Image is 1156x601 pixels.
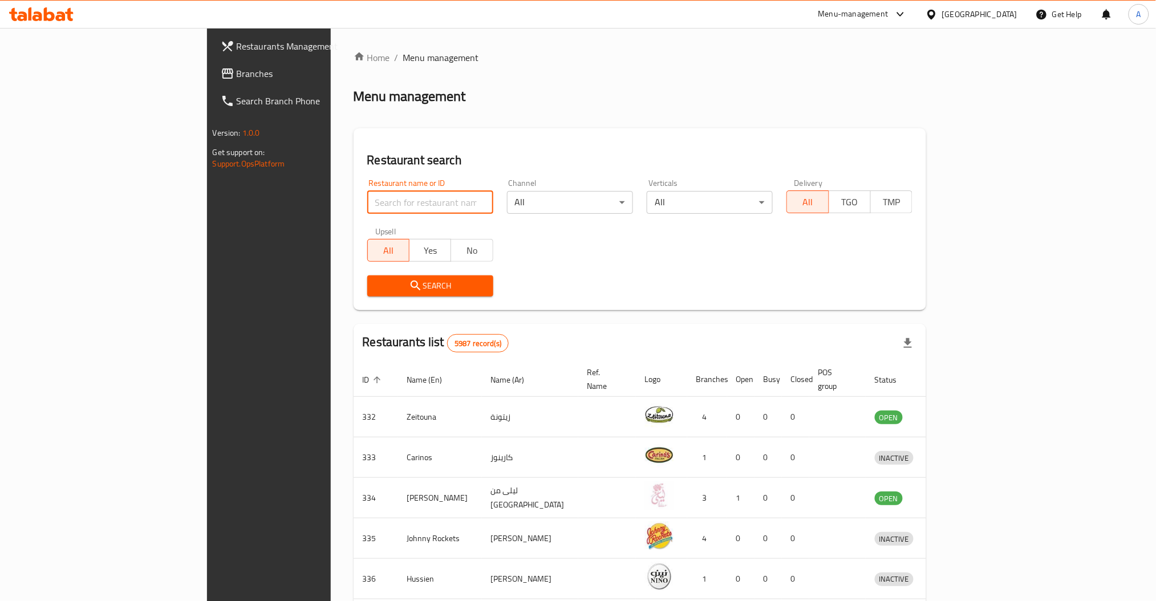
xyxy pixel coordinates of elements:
a: Branches [212,60,400,87]
td: 1 [727,478,755,518]
h2: Restaurant search [367,152,913,169]
button: Search [367,275,493,297]
th: Open [727,362,755,397]
td: [PERSON_NAME] [398,478,482,518]
td: Johnny Rockets [398,518,482,559]
button: All [786,190,829,213]
span: No [456,242,488,259]
td: Zeitouna [398,397,482,437]
td: 0 [727,559,755,599]
span: Yes [414,242,447,259]
td: 1 [687,437,727,478]
td: 4 [687,397,727,437]
span: POS group [818,366,852,393]
td: 0 [727,518,755,559]
span: Search [376,279,484,293]
span: Menu management [403,51,479,64]
th: Branches [687,362,727,397]
img: Hussien [645,562,674,591]
button: TGO [829,190,871,213]
label: Delivery [794,179,823,187]
div: INACTIVE [875,532,914,546]
span: Version: [213,125,241,140]
span: ID [363,373,384,387]
span: Name (Ar) [491,373,540,387]
span: Get support on: [213,145,265,160]
td: 0 [782,437,809,478]
button: Yes [409,239,451,262]
div: Export file [894,330,922,357]
span: Name (En) [407,373,457,387]
span: INACTIVE [875,533,914,546]
td: 0 [782,397,809,437]
button: No [451,239,493,262]
td: 0 [782,478,809,518]
div: Total records count [447,334,509,352]
button: All [367,239,409,262]
td: 1 [687,559,727,599]
td: زيتونة [482,397,578,437]
div: [GEOGRAPHIC_DATA] [942,8,1017,21]
img: Zeitouna [645,400,674,429]
div: All [507,191,633,214]
span: TGO [834,194,866,210]
img: Johnny Rockets [645,522,674,550]
th: Logo [636,362,687,397]
a: Search Branch Phone [212,87,400,115]
td: 0 [755,559,782,599]
td: 0 [755,397,782,437]
span: OPEN [875,411,903,424]
td: 0 [755,437,782,478]
td: Carinos [398,437,482,478]
h2: Menu management [354,87,466,105]
button: TMP [870,190,912,213]
span: All [792,194,824,210]
td: 4 [687,518,727,559]
td: 0 [755,518,782,559]
td: 0 [782,518,809,559]
span: OPEN [875,492,903,505]
h2: Restaurants list [363,334,509,352]
td: كارينوز [482,437,578,478]
td: [PERSON_NAME] [482,559,578,599]
span: Restaurants Management [237,39,391,53]
span: Status [875,373,912,387]
th: Busy [755,362,782,397]
img: Carinos [645,441,674,469]
td: 0 [755,478,782,518]
span: INACTIVE [875,572,914,586]
span: TMP [875,194,908,210]
span: Branches [237,67,391,80]
td: 0 [727,437,755,478]
a: Support.OpsPlatform [213,156,285,171]
a: Restaurants Management [212,33,400,60]
th: Closed [782,362,809,397]
span: 5987 record(s) [448,338,508,349]
td: 0 [727,397,755,437]
td: 3 [687,478,727,518]
div: All [647,191,773,214]
td: [PERSON_NAME] [482,518,578,559]
span: 1.0.0 [242,125,260,140]
span: INACTIVE [875,452,914,465]
img: Leila Min Lebnan [645,481,674,510]
td: 0 [782,559,809,599]
div: Menu-management [818,7,889,21]
label: Upsell [375,228,396,235]
td: Hussien [398,559,482,599]
input: Search for restaurant name or ID.. [367,191,493,214]
div: INACTIVE [875,451,914,465]
span: Ref. Name [587,366,622,393]
td: ليلى من [GEOGRAPHIC_DATA] [482,478,578,518]
span: A [1137,8,1141,21]
nav: breadcrumb [354,51,927,64]
span: All [372,242,405,259]
span: Search Branch Phone [237,94,391,108]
